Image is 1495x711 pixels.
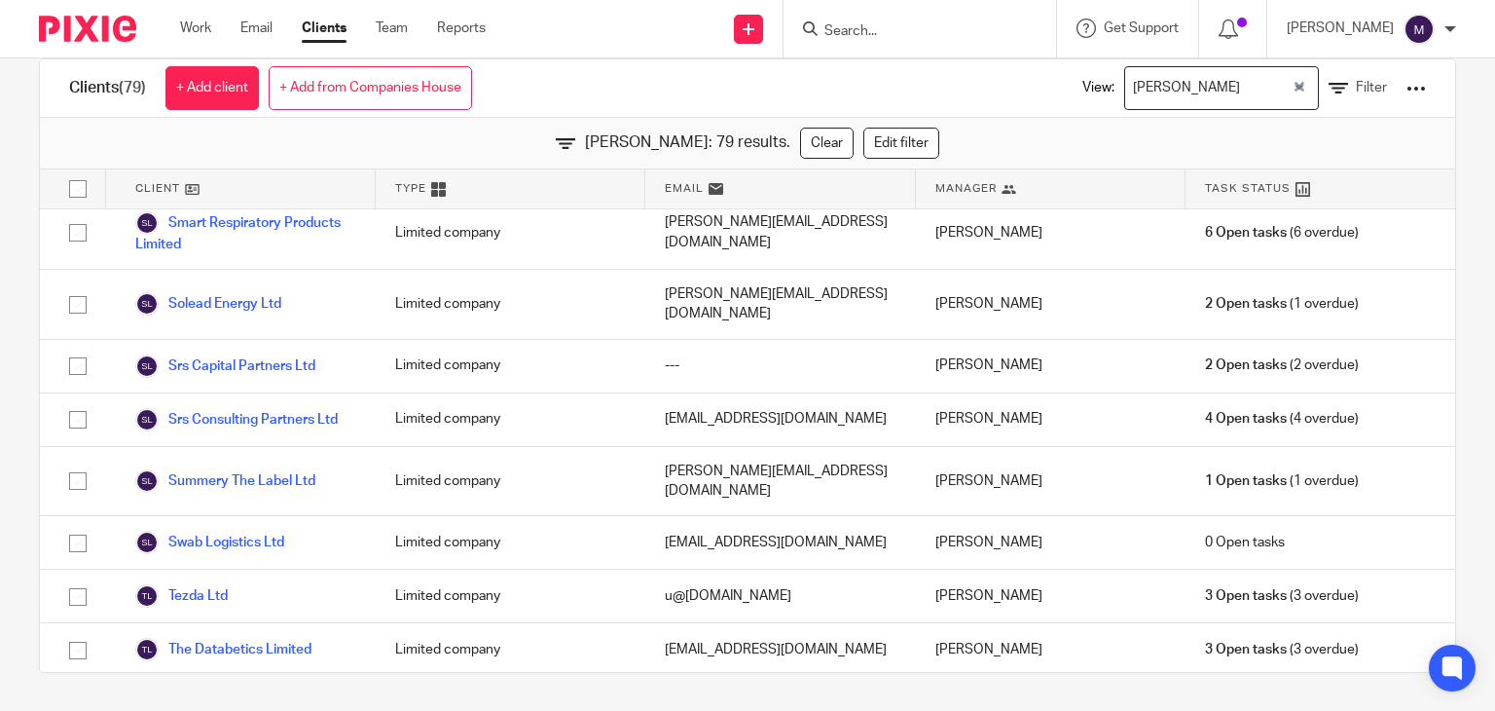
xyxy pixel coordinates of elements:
span: Email [665,180,704,197]
a: + Add from Companies House [269,66,472,110]
a: Solead Energy Ltd [135,292,281,316]
button: Clear Selected [1294,81,1304,96]
span: 3 Open tasks [1205,640,1287,659]
div: [PERSON_NAME] [916,570,1185,622]
a: Email [240,19,273,38]
a: Edit filter [863,128,939,159]
span: Task Status [1205,180,1291,197]
span: Manager [935,180,997,197]
input: Select all [59,170,96,207]
div: [PERSON_NAME][EMAIL_ADDRESS][DOMAIN_NAME] [645,270,915,339]
img: svg%3E [1404,14,1435,45]
input: Search [822,23,998,41]
a: Srs Consulting Partners Ltd [135,408,338,431]
div: [PERSON_NAME][EMAIL_ADDRESS][DOMAIN_NAME] [645,197,915,269]
span: Get Support [1104,21,1179,35]
a: Work [180,19,211,38]
div: [EMAIL_ADDRESS][DOMAIN_NAME] [645,516,915,569]
img: svg%3E [135,531,159,554]
div: [PERSON_NAME] [916,623,1185,676]
div: Limited company [376,270,645,339]
div: [PERSON_NAME] [916,393,1185,446]
span: Filter [1356,81,1387,94]
div: [EMAIL_ADDRESS][DOMAIN_NAME] [645,393,915,446]
div: [PERSON_NAME] [916,270,1185,339]
img: svg%3E [135,408,159,431]
a: + Add client [165,66,259,110]
div: Limited company [376,516,645,569]
span: Client [135,180,180,197]
span: (4 overdue) [1205,409,1359,429]
a: The Databetics Limited [135,638,311,661]
img: svg%3E [135,355,159,378]
div: Search for option [1124,66,1319,110]
div: [PERSON_NAME] [916,516,1185,569]
span: (1 overdue) [1205,294,1359,314]
span: 2 Open tasks [1205,294,1287,314]
img: svg%3E [135,292,159,316]
p: [PERSON_NAME] [1287,19,1394,38]
img: svg%3E [135,469,159,493]
span: 6 Open tasks [1205,223,1287,243]
div: [PERSON_NAME] [916,447,1185,516]
span: [PERSON_NAME] [1129,71,1245,105]
span: (3 overdue) [1205,586,1359,606]
div: Limited company [376,623,645,676]
span: (79) [119,80,146,95]
span: 1 Open tasks [1205,471,1287,491]
a: Summery The Label Ltd [135,469,315,493]
div: Limited company [376,340,645,393]
div: --- [645,340,915,393]
h1: Clients [69,78,146,98]
a: Smart Respiratory Products Limited [135,211,356,254]
span: 3 Open tasks [1205,586,1287,606]
a: Clients [302,19,346,38]
div: [EMAIL_ADDRESS][DOMAIN_NAME] [645,623,915,676]
div: Limited company [376,570,645,622]
span: [PERSON_NAME]: 79 results. [585,131,790,154]
div: [PERSON_NAME][EMAIL_ADDRESS][DOMAIN_NAME] [645,447,915,516]
img: svg%3E [135,638,159,661]
div: View: [1053,59,1426,117]
div: Limited company [376,447,645,516]
a: Team [376,19,408,38]
img: Pixie [39,16,136,42]
div: [PERSON_NAME] [916,340,1185,393]
span: 0 Open tasks [1205,533,1285,552]
a: Reports [437,19,486,38]
span: 4 Open tasks [1205,409,1287,429]
a: Swab Logistics Ltd [135,531,284,554]
span: (3 overdue) [1205,640,1359,659]
span: 2 Open tasks [1205,355,1287,375]
span: Type [395,180,426,197]
span: (6 overdue) [1205,223,1359,243]
div: Limited company [376,393,645,446]
div: [PERSON_NAME] [916,197,1185,269]
img: svg%3E [135,211,159,235]
a: Tezda Ltd [135,584,228,608]
input: Search for option [1247,71,1290,105]
img: svg%3E [135,584,159,608]
a: Srs Capital Partners Ltd [135,355,315,378]
a: Clear [800,128,854,159]
span: (2 overdue) [1205,355,1359,375]
div: Limited company [376,197,645,269]
div: u@[DOMAIN_NAME] [645,570,915,622]
span: (1 overdue) [1205,471,1359,491]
